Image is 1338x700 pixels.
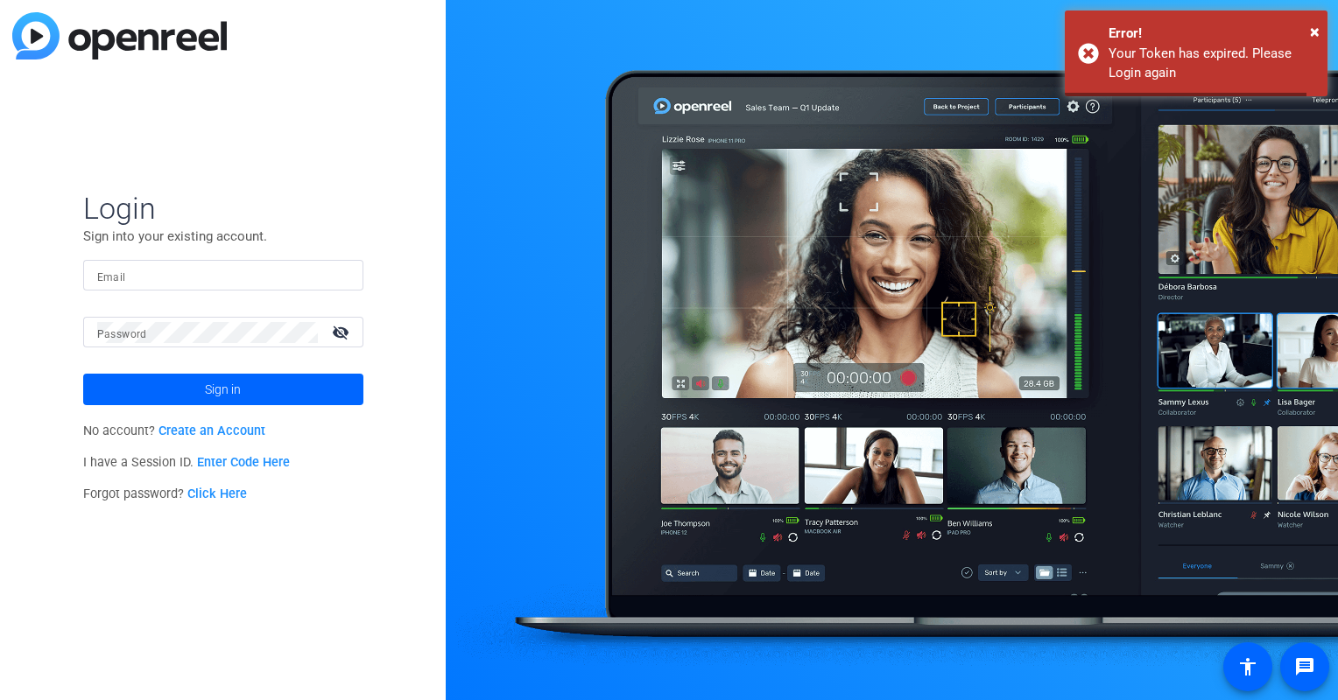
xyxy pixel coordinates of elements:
span: I have a Session ID. [83,455,291,470]
a: Enter Code Here [197,455,290,470]
span: No account? [83,423,266,438]
mat-label: Email [97,271,126,283]
mat-icon: accessibility [1237,656,1258,677]
button: Close [1310,18,1320,45]
mat-icon: message [1294,656,1315,677]
mat-label: Password [97,328,147,340]
div: Your Token has expired. Please Login again [1109,44,1314,83]
div: Error! [1109,24,1314,44]
button: Sign in [83,374,363,405]
a: Click Here [187,486,247,501]
span: Sign in [205,367,241,411]
mat-icon: visibility_off [321,319,363,345]
span: Forgot password? [83,486,248,501]
img: blue-gradient.svg [12,12,227,59]
span: × [1310,21,1320,42]
span: Login [83,190,363,227]
a: Create an Account [158,423,265,438]
input: Enter Email Address [97,265,349,286]
p: Sign into your existing account. [83,227,363,246]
